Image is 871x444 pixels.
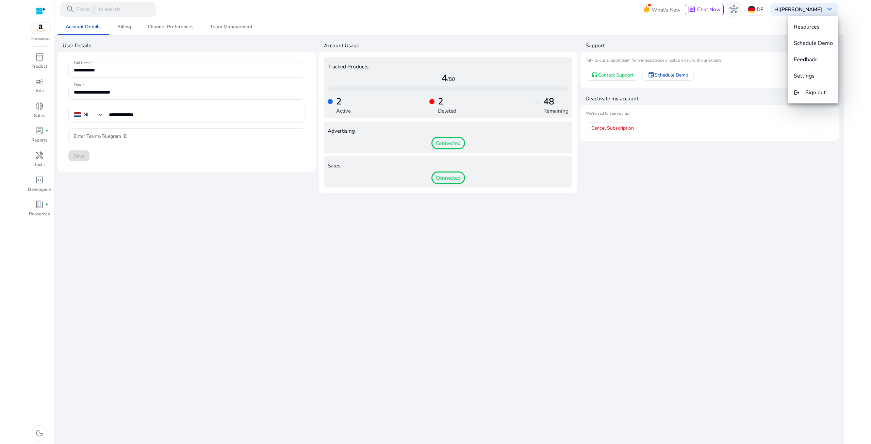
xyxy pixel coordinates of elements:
span: Resources [794,23,820,31]
span: Sign out [805,89,826,96]
span: Schedule Demo [794,39,833,47]
span: Feedback [794,56,817,63]
mat-icon: logout [794,88,800,97]
span: Settings [794,72,815,80]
